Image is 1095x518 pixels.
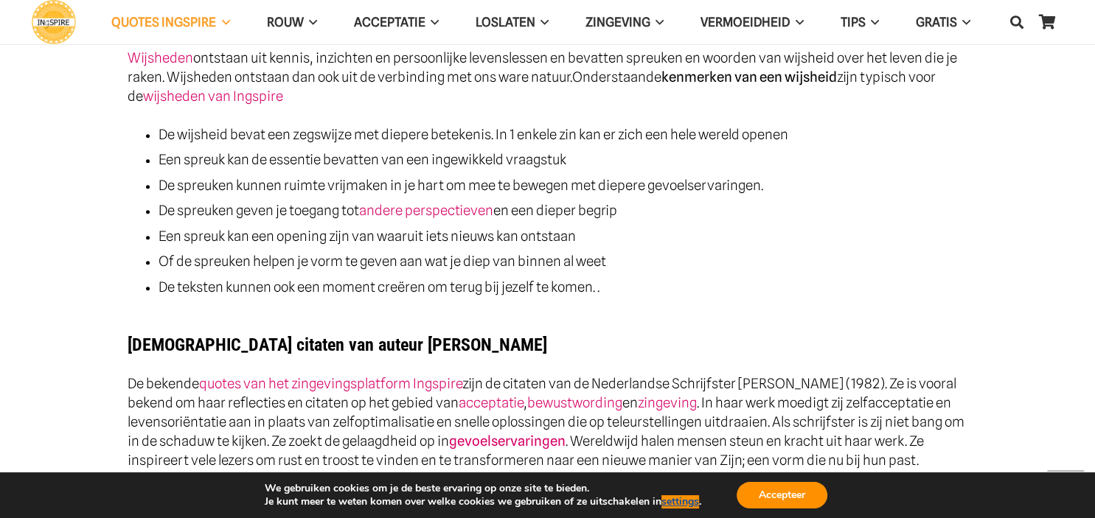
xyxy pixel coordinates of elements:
a: acceptatie [459,394,524,410]
a: quotes van het zingevingsplatform Ingspire [199,375,462,391]
a: VERMOEIDHEIDVERMOEIDHEID Menu [682,4,821,41]
span: Loslaten Menu [535,4,549,41]
a: ROUWROUW Menu [248,4,335,41]
span: Een spreuk kan de essentie bevatten van een ingewikkeld vraagstuk [159,151,566,167]
a: wijsheden van Ingspire [143,88,283,104]
span: Een spreuk kan een opening zijn van waaruit iets nieuws kan ontstaan [159,228,576,244]
span: Zingeving Menu [650,4,664,41]
span: GRATIS [916,15,957,29]
a: bewustwording [527,394,622,410]
a: Zoeken [1002,4,1032,41]
p: Je kunt meer te weten komen over welke cookies we gebruiken of ze uitschakelen in . [265,495,701,508]
span: De bekende zijn de citaten van de Nederlandse Schrijfster [PERSON_NAME] (1982). Ze is vooral beke... [128,375,964,468]
span: QUOTES INGSPIRE Menu [216,4,229,41]
span: Zingeving [585,15,650,29]
span: QUOTES INGSPIRE [111,15,216,29]
a: GRATISGRATIS Menu [897,4,989,41]
span: ROUW Menu [303,4,316,41]
a: ZingevingZingeving Menu [567,4,682,41]
span: ontstaan uit kennis, inzichten en persoonlijke levenslessen en bevatten spreuken en woorden van w... [128,49,957,85]
p: We gebruiken cookies om je de beste ervaring op onze site te bieden. [265,482,701,495]
button: settings [661,495,699,508]
a: QUOTES INGSPIREQUOTES INGSPIRE Menu [93,4,248,41]
a: AcceptatieAcceptatie Menu [336,4,457,41]
strong: kenmerken van een wijsheid [661,69,837,85]
a: Wijsheden [128,49,193,66]
a: TIPSTIPS Menu [821,4,897,41]
span: Acceptatie [354,15,425,29]
a: LoslatenLoslaten Menu [457,4,567,41]
a: Terug naar top [1047,470,1084,507]
span: ROUW [266,15,303,29]
a: andere perspectieven [359,202,493,218]
span: Loslaten [476,15,535,29]
span: Of de spreuken helpen je vorm te geven aan wat je diep van binnen al weet [159,253,606,269]
span: De spreuken kunnen ruimte vrijmaken in je hart om mee te bewegen met diepere gevoelservaringen. [159,177,763,193]
span: De wijsheid bevat een zegswijze met diepere betekenis. In 1 enkele zin kan er zich een hele werel... [159,126,788,142]
a: gevoelservaringen [449,433,566,449]
span: TIPS [840,15,865,29]
span: GRATIS Menu [957,4,970,41]
span: TIPS Menu [865,4,878,41]
span: De spreuken geven je toegang tot en een dieper begrip [159,202,617,218]
span: De teksten kunnen ook een moment creëren om terug bij jezelf te komen. . [159,279,599,295]
strong: [DEMOGRAPHIC_DATA] citaten van auteur [PERSON_NAME] [128,335,547,355]
button: Accepteer [737,482,827,508]
a: zingeving [638,394,697,410]
span: VERMOEIDHEID Menu [790,4,803,41]
span: Acceptatie Menu [425,4,439,41]
span: VERMOEIDHEID [701,15,790,29]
